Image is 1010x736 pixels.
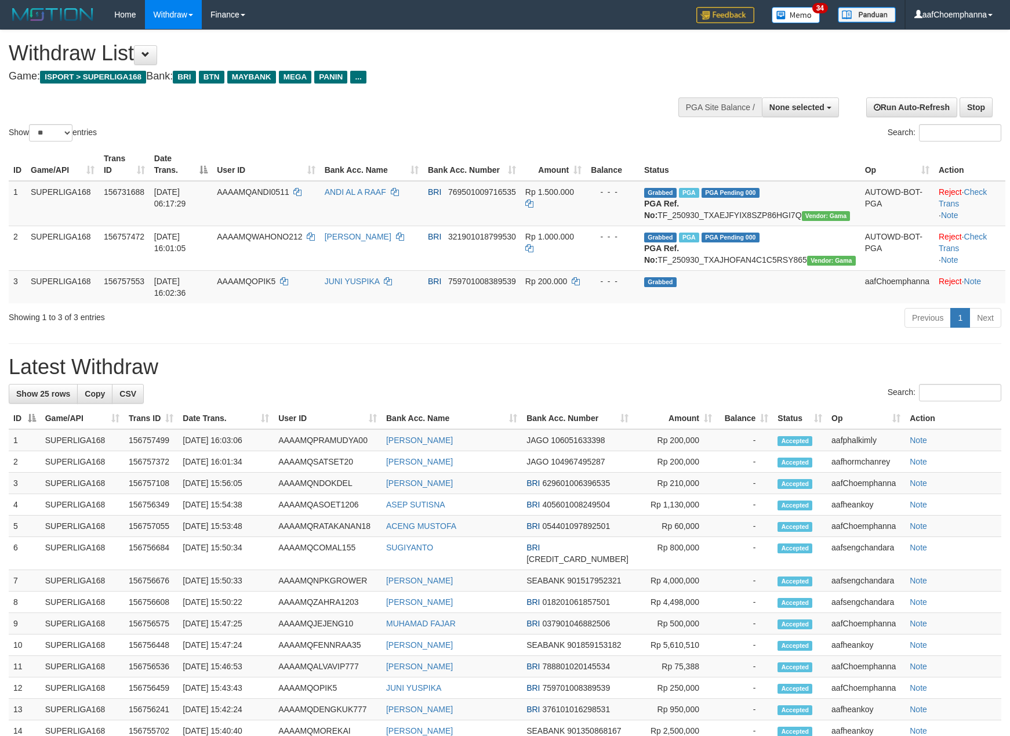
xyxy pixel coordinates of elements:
[124,613,178,635] td: 156756575
[41,677,124,699] td: SUPERLIGA168
[124,429,178,451] td: 156757499
[633,635,717,656] td: Rp 5,610,510
[85,389,105,398] span: Copy
[386,543,433,552] a: SUGIYANTO
[542,683,610,693] span: Copy 759701008389539 to clipboard
[41,494,124,516] td: SUPERLIGA168
[827,570,905,592] td: aafsengchandara
[448,232,516,241] span: Copy 321901018799530 to clipboard
[217,232,302,241] span: AAAAMQWAHONO212
[778,684,812,694] span: Accepted
[888,124,1001,142] label: Search:
[640,181,860,226] td: TF_250930_TXAEJFYIX8SZP86HGI7Q
[526,662,540,671] span: BRI
[778,662,812,672] span: Accepted
[702,188,760,198] span: PGA Pending
[154,232,186,253] span: [DATE] 16:01:05
[9,429,41,451] td: 1
[9,408,41,429] th: ID: activate to sort column descending
[124,494,178,516] td: 156756349
[567,726,621,735] span: Copy 901350868167 to clipboard
[934,226,1005,270] td: · ·
[178,592,274,613] td: [DATE] 15:50:22
[939,187,987,208] a: Check Trans
[26,226,99,270] td: SUPERLIGA168
[633,429,717,451] td: Rp 200,000
[124,677,178,699] td: 156756459
[314,71,347,84] span: PANIN
[910,597,927,607] a: Note
[178,408,274,429] th: Date Trans.: activate to sort column ascending
[119,389,136,398] span: CSV
[939,232,987,253] a: Check Trans
[633,592,717,613] td: Rp 4,498,000
[778,479,812,489] span: Accepted
[717,635,773,656] td: -
[9,181,26,226] td: 1
[525,187,574,197] span: Rp 1.500.000
[124,408,178,429] th: Trans ID: activate to sort column ascending
[41,613,124,635] td: SUPERLIGA168
[633,613,717,635] td: Rp 500,000
[633,473,717,494] td: Rp 210,000
[386,521,456,531] a: ACENG MUSTOFA
[178,429,274,451] td: [DATE] 16:03:06
[910,543,927,552] a: Note
[950,308,970,328] a: 1
[386,619,456,628] a: MUHAMAD FAJAR
[9,537,41,570] td: 6
[717,451,773,473] td: -
[9,494,41,516] td: 4
[40,71,146,84] span: ISPORT > SUPERLIGA168
[526,554,628,564] span: Copy 569901015855531 to clipboard
[827,656,905,677] td: aafChoemphanna
[199,71,224,84] span: BTN
[717,570,773,592] td: -
[939,232,962,241] a: Reject
[124,699,178,720] td: 156756241
[9,656,41,677] td: 11
[428,277,441,286] span: BRI
[717,537,773,570] td: -
[633,699,717,720] td: Rp 950,000
[217,277,275,286] span: AAAAMQOPIK5
[386,500,445,509] a: ASEP SUTISNA
[910,478,927,488] a: Note
[941,255,958,264] a: Note
[860,181,934,226] td: AUTOWD-BOT-PGA
[586,148,640,181] th: Balance
[778,598,812,608] span: Accepted
[9,699,41,720] td: 13
[41,429,124,451] td: SUPERLIGA168
[150,148,212,181] th: Date Trans.: activate to sort column descending
[274,656,382,677] td: AAAAMQALVAVIP777
[591,186,635,198] div: - - -
[778,522,812,532] span: Accepted
[274,699,382,720] td: AAAAMQDENGKUK777
[717,699,773,720] td: -
[9,635,41,656] td: 10
[274,677,382,699] td: AAAAMQOPIK5
[9,71,662,82] h4: Game: Bank:
[350,71,366,84] span: ...
[386,436,453,445] a: [PERSON_NAME]
[274,613,382,635] td: AAAAMQJEJENG10
[939,187,962,197] a: Reject
[778,436,812,446] span: Accepted
[717,656,773,677] td: -
[526,500,540,509] span: BRI
[521,148,586,181] th: Amount: activate to sort column ascending
[542,500,610,509] span: Copy 405601008249504 to clipboard
[274,570,382,592] td: AAAAMQNPKGROWER
[9,42,662,65] h1: Withdraw List
[26,270,99,303] td: SUPERLIGA168
[99,148,150,181] th: Trans ID: activate to sort column ascending
[428,187,441,197] span: BRI
[904,308,951,328] a: Previous
[591,231,635,242] div: - - -
[633,408,717,429] th: Amount: activate to sort column ascending
[386,597,453,607] a: [PERSON_NAME]
[827,635,905,656] td: aafheankoy
[939,277,962,286] a: Reject
[178,570,274,592] td: [DATE] 15:50:33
